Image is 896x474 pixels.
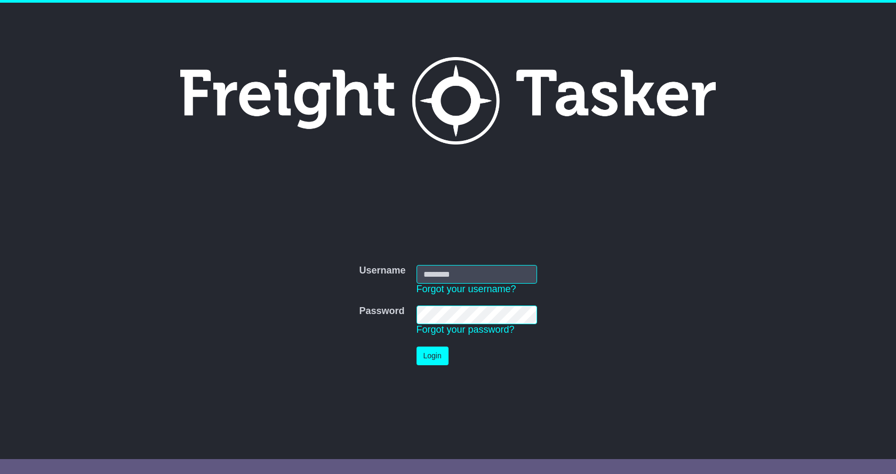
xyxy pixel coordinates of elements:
label: Username [359,265,405,277]
a: Forgot your username? [417,284,516,294]
label: Password [359,306,404,317]
a: Forgot your password? [417,324,515,335]
img: FREIGHT TASKER PTY LTD [180,57,716,144]
button: Login [417,347,449,365]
